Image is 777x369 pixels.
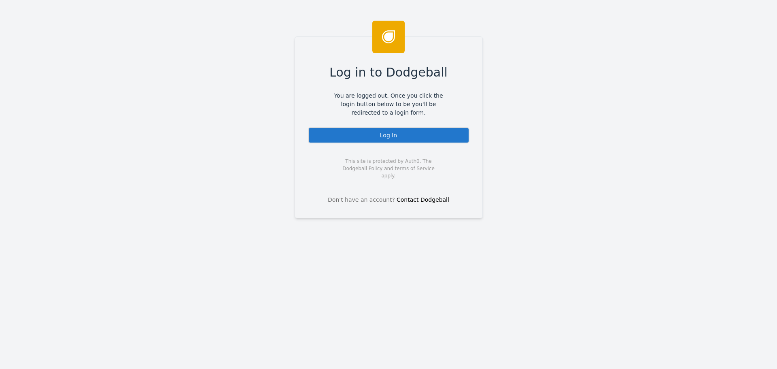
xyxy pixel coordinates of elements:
a: Contact Dodgeball [397,196,449,203]
span: Log in to Dodgeball [329,63,448,81]
span: Don't have an account? [328,196,395,204]
span: You are logged out. Once you click the login button below to be you'll be redirected to a login f... [328,92,449,117]
span: This site is protected by Auth0. The Dodgeball Policy and terms of Service apply. [335,158,442,179]
div: Log In [308,127,469,143]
